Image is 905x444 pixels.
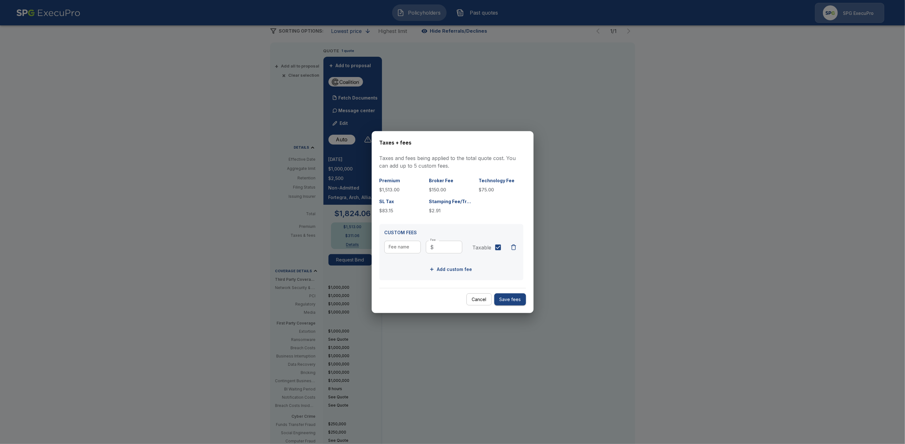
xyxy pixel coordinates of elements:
p: Taxes and fees being applied to the total quote cost. You can add up to 5 custom fees. [379,154,526,170]
span: Taxable [472,244,491,251]
p: Broker Fee [429,177,474,184]
p: SL Tax [379,198,424,205]
p: Premium [379,177,424,184]
button: Add custom fee [428,264,475,275]
button: Cancel [466,293,492,306]
p: $75.00 [479,186,523,193]
p: $1,513.00 [379,186,424,193]
p: $ [430,243,434,251]
p: CUSTOM FEES [384,229,518,236]
label: Fee [430,238,436,242]
p: Stamping Fee/Transaction/Regulatory Fee [429,198,474,205]
p: $2.91 [429,207,474,214]
p: Technology Fee [479,177,523,184]
p: $150.00 [429,186,474,193]
h6: Taxes + fees [379,138,526,147]
p: $83.15 [379,207,424,214]
button: Save fees [494,293,526,306]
